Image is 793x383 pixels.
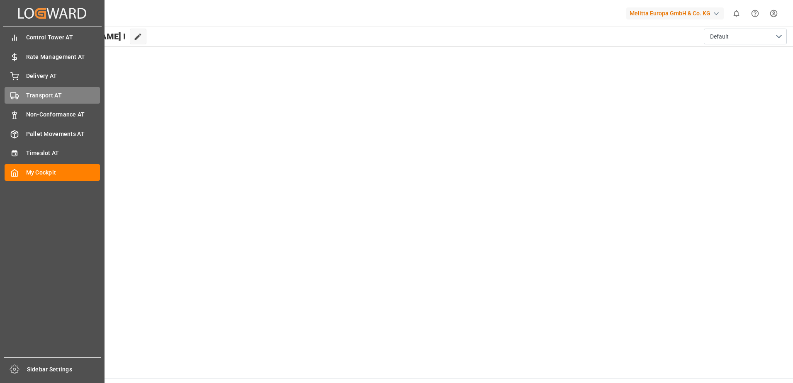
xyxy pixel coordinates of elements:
[5,48,100,65] a: Rate Management AT
[26,33,100,42] span: Control Tower AT
[26,149,100,158] span: Timeslot AT
[704,29,787,44] button: open menu
[746,4,764,23] button: Help Center
[5,29,100,46] a: Control Tower AT
[5,126,100,142] a: Pallet Movements AT
[26,72,100,80] span: Delivery AT
[5,107,100,123] a: Non-Conformance AT
[710,32,729,41] span: Default
[26,53,100,61] span: Rate Management AT
[26,91,100,100] span: Transport AT
[27,365,101,374] span: Sidebar Settings
[26,168,100,177] span: My Cockpit
[26,130,100,138] span: Pallet Movements AT
[5,87,100,103] a: Transport AT
[5,68,100,84] a: Delivery AT
[5,164,100,180] a: My Cockpit
[626,7,724,19] div: Melitta Europa GmbH & Co. KG
[727,4,746,23] button: show 0 new notifications
[34,29,126,44] span: Hello [PERSON_NAME] !
[26,110,100,119] span: Non-Conformance AT
[5,145,100,161] a: Timeslot AT
[626,5,727,21] button: Melitta Europa GmbH & Co. KG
